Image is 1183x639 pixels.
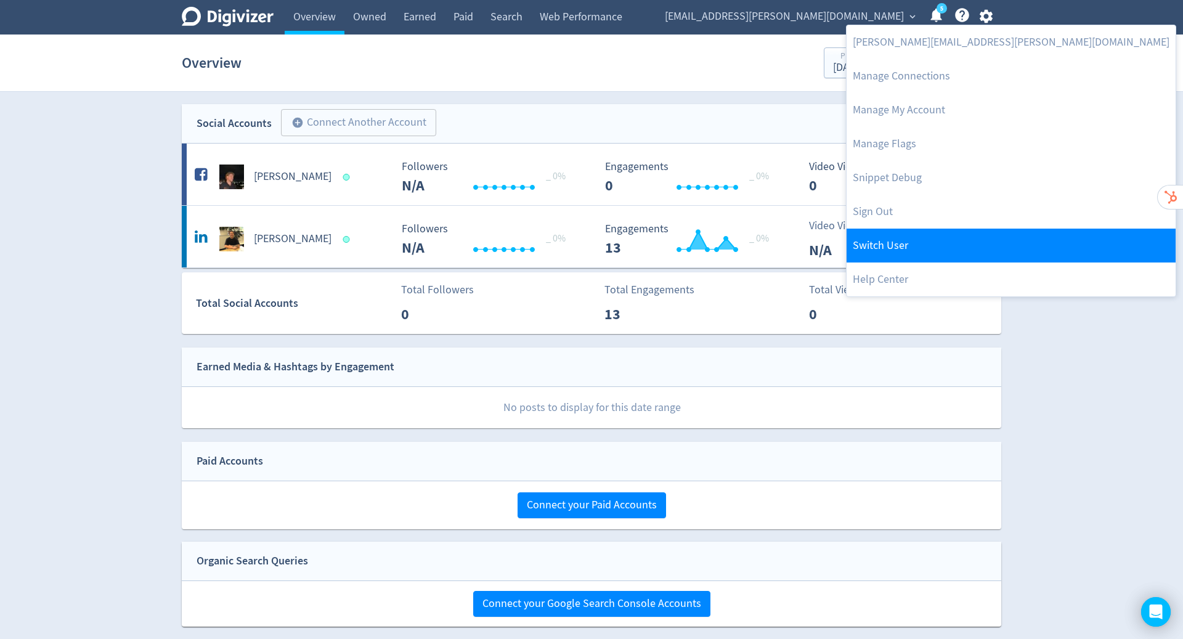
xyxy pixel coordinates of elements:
[1141,597,1171,627] div: Open Intercom Messenger
[847,93,1176,127] a: Manage My Account
[847,25,1176,59] a: [PERSON_NAME][EMAIL_ADDRESS][PERSON_NAME][DOMAIN_NAME]
[847,127,1176,161] a: Manage Flags
[847,229,1176,263] a: Switch User
[847,195,1176,229] a: Log out
[847,59,1176,93] a: Manage Connections
[847,263,1176,296] a: Help Center
[847,161,1176,195] a: Snippet Debug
